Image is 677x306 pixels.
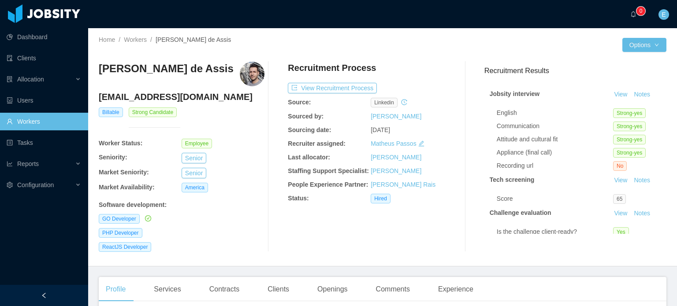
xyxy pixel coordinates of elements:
a: icon: userWorkers [7,113,81,130]
div: English [497,108,613,118]
h3: [PERSON_NAME] de Assis [99,62,234,76]
span: / [150,36,152,43]
a: icon: robotUsers [7,92,81,109]
a: Workers [124,36,147,43]
a: icon: check-circle [143,215,151,222]
span: Strong-yes [613,108,646,118]
a: icon: profileTasks [7,134,81,151]
span: Configuration [17,181,54,188]
div: Clients [260,277,296,302]
a: [PERSON_NAME] [371,154,421,161]
b: People Experience Partner: [288,181,368,188]
a: [PERSON_NAME] Rais [371,181,435,188]
span: America [182,183,208,192]
span: Billable [99,107,123,117]
span: Employee [182,139,212,148]
div: Attitude and cultural fit [497,135,613,144]
h4: [EMAIL_ADDRESS][DOMAIN_NAME] [99,91,264,103]
i: icon: line-chart [7,161,13,167]
button: Senior [182,168,206,178]
a: icon: pie-chartDashboard [7,28,81,46]
span: Yes [613,227,629,237]
a: [PERSON_NAME] [371,113,421,120]
div: Score [497,194,613,203]
a: icon: exportView Recruitment Process [288,85,377,92]
span: PHP Developer [99,228,142,238]
div: Experience [431,277,480,302]
sup: 0 [636,7,645,15]
div: Profile [99,277,133,302]
b: Worker Status: [99,140,142,147]
b: Sourcing date: [288,126,331,133]
a: [PERSON_NAME] [371,167,421,174]
i: icon: solution [7,76,13,82]
button: Notes [630,208,654,219]
span: Allocation [17,76,44,83]
span: linkedin [371,98,398,107]
div: Is the challenge client-ready? [497,227,613,236]
span: No [613,161,627,171]
a: View [611,177,630,184]
b: Seniority: [99,154,127,161]
a: View [611,91,630,98]
i: icon: bell [630,11,636,17]
i: icon: check-circle [145,215,151,221]
h4: Recruitment Process [288,62,376,74]
span: Strong-yes [613,135,646,144]
span: GO Developer [99,214,140,224]
a: Matheus Passos [371,140,417,147]
button: Optionsicon: down [622,38,666,52]
span: [DATE] [371,126,390,133]
a: icon: auditClients [7,49,81,67]
div: Services [147,277,188,302]
div: Appliance (final call) [497,148,613,157]
a: View [611,210,630,217]
span: [PERSON_NAME] de Assis [156,36,231,43]
button: Notes [630,175,654,186]
div: Comments [369,277,417,302]
b: Software development : [99,201,167,208]
span: ReactJS Developer [99,242,151,252]
span: / [119,36,120,43]
a: Home [99,36,115,43]
span: Reports [17,160,39,167]
strong: Challenge evaluation [490,209,551,216]
span: E [662,9,666,20]
b: Status: [288,195,309,202]
b: Market Seniority: [99,169,149,176]
div: Recording url [497,161,613,170]
button: icon: exportView Recruitment Process [288,83,377,93]
div: Contracts [202,277,246,302]
div: Openings [310,277,355,302]
img: 1d8dcdd6-e842-4ac9-9c25-09559283ad94_67362e8f89f73-400w.png [240,62,264,86]
span: Strong Candidate [129,107,177,117]
b: Market Availability: [99,184,155,191]
strong: Jobsity interview [490,90,540,97]
i: icon: setting [7,182,13,188]
span: Hired [371,194,391,203]
button: Notes [630,89,654,100]
span: 65 [613,194,626,204]
button: Senior [182,153,206,163]
span: Strong-yes [613,122,646,131]
i: icon: history [401,99,407,105]
strong: Tech screening [490,176,535,183]
b: Staffing Support Specialist: [288,167,369,174]
b: Last allocator: [288,154,330,161]
b: Source: [288,99,311,106]
span: Strong-yes [613,148,646,158]
h3: Recruitment Results [484,65,666,76]
b: Recruiter assigned: [288,140,346,147]
b: Sourced by: [288,113,324,120]
div: Communication [497,122,613,131]
i: icon: edit [418,140,424,147]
